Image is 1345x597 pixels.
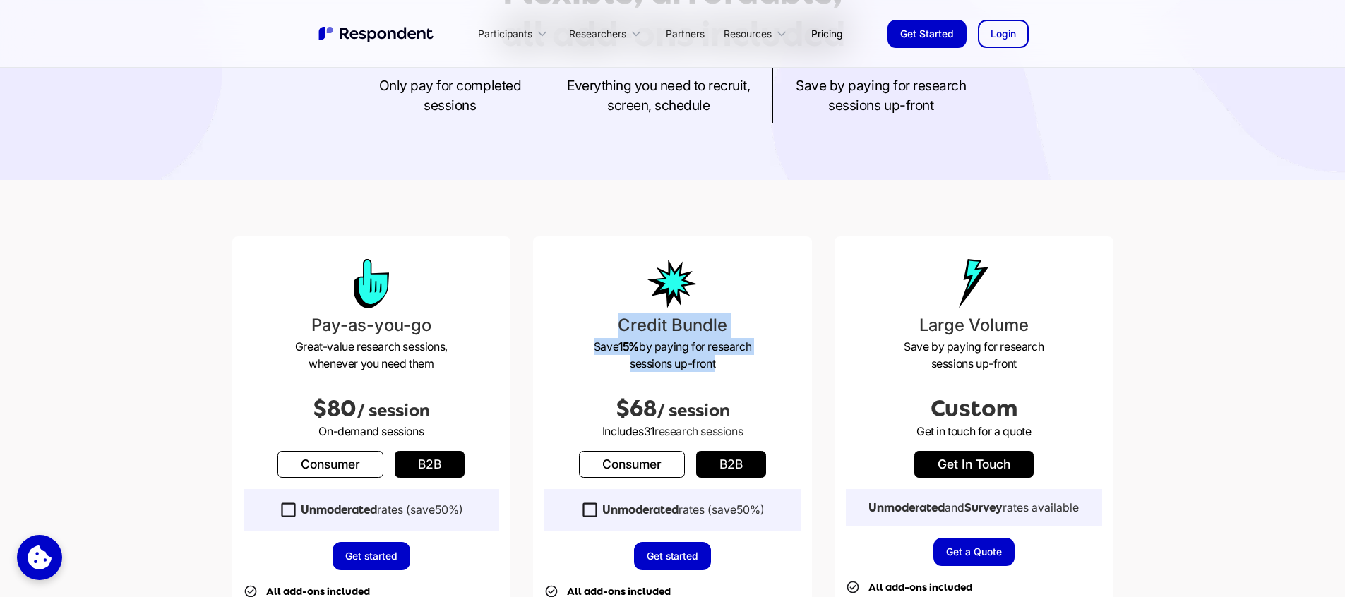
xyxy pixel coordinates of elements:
[978,20,1029,48] a: Login
[654,424,743,438] span: research sessions
[616,396,657,421] span: $68
[379,76,521,115] p: Only pay for completed sessions
[736,502,760,517] span: 50%
[544,338,801,372] p: Save by paying for research sessions up-front
[657,401,730,421] span: / session
[931,396,1017,421] span: Custom
[654,17,716,50] a: Partners
[887,20,967,48] a: Get Started
[914,451,1034,478] a: get in touch
[800,17,854,50] a: Pricing
[244,423,500,440] p: On-demand sessions
[846,423,1102,440] p: Get in touch for a quote
[470,17,561,50] div: Participants
[333,542,410,570] a: Get started
[244,313,500,338] h3: Pay-as-you-go
[244,338,500,372] p: Great-value research sessions, whenever you need them
[395,451,465,478] a: b2b
[567,76,750,115] p: Everything you need to recruit, screen, schedule
[277,451,383,478] a: Consumer
[846,338,1102,372] p: Save by paying for research sessions up-front
[301,503,377,517] strong: Unmoderated
[933,538,1015,566] a: Get a Quote
[301,502,463,517] div: rates (save )
[317,25,437,43] img: Untitled UI logotext
[569,27,626,41] div: Researchers
[357,401,430,421] span: / session
[964,501,1003,514] strong: Survey
[544,313,801,338] h3: Credit Bundle
[602,502,765,517] div: rates (save )
[868,501,945,514] strong: Unmoderated
[846,313,1102,338] h3: Large Volume
[435,502,459,517] span: 50%
[579,451,685,478] a: Consumer
[478,27,532,41] div: Participants
[544,423,801,440] p: Includes
[644,424,654,438] span: 31
[716,17,800,50] div: Resources
[618,339,639,354] strong: 15%
[602,503,679,517] strong: Unmoderated
[724,27,772,41] div: Resources
[696,451,766,478] a: b2b
[567,586,671,597] strong: All add-ons included
[868,500,1079,515] div: and rates available
[266,586,370,597] strong: All add-ons included
[634,542,712,570] a: Get started
[317,25,437,43] a: home
[868,581,972,593] strong: All add-ons included
[313,396,357,421] span: $80
[796,76,966,115] p: Save by paying for research sessions up-front
[561,17,654,50] div: Researchers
